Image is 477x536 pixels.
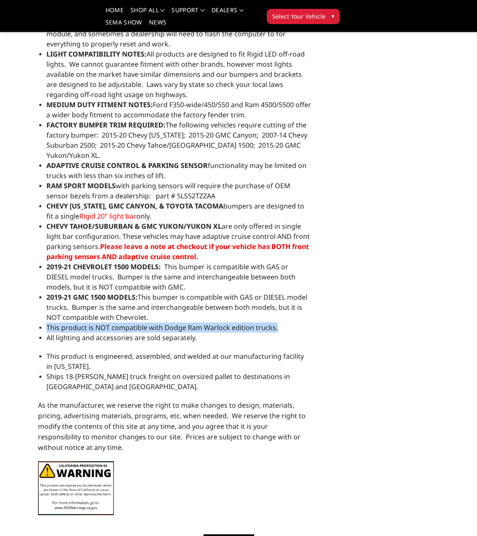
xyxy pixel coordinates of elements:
[46,161,306,180] span: functionality may be limited on trucks with less than six inches of lift.
[331,11,334,20] span: ▾
[46,333,197,342] span: All lighting and accessories are sold separately.
[46,161,208,170] strong: ADAPTIVE CRUISE CONTROL & PARKING SENSOR
[46,262,161,271] strong: 2019-21 CHEVROLET 1500 MODELS:
[46,292,307,322] span: This bumper is compatible with GAS or DIESEL model trucks. Bumper is the same and interchangeable...
[46,323,278,332] span: This product is NOT compatible with Dodge Ram Warlock edition trucks.
[106,7,124,19] a: Home
[46,222,310,261] span: are only offered in single light bar configuration. These vehicles may have adaptive cruise contr...
[46,262,288,282] span: This bumper is compatible with GAS or DIESEL model trucks.
[130,7,165,19] a: shop all
[267,9,340,24] button: Select Your Vehicle
[46,201,223,211] strong: CHEVY [US_STATE], GMC CANYON, & TOYOTA TACOMA
[46,372,290,391] span: Ships 18-[PERSON_NAME] truck freight on oversized pallet to destinations in [GEOGRAPHIC_DATA] and...
[46,49,305,99] span: All products are designed to fit Rigid LED off-road lights. We cannot guarantee fitment with othe...
[46,120,165,130] strong: FACTORY BUMPER TRIM REQUIRED:
[38,401,306,452] span: As the manufacturer, we reserve the right to make changes to design, materials, pricing, advertis...
[46,201,304,221] span: bumpers are designed to fit a single only.
[46,100,311,119] span: Ford F350-wide/450/550 and Ram 4500/5500 offer a wider body fitment to accommodate the factory fe...
[46,49,146,59] strong: LIGHT COMPATIBILITY NOTES:
[46,352,304,371] span: This product is engineered, assembled, and welded at our manufacturing facility in [US_STATE].
[272,12,325,21] span: Select Your Vehicle
[46,292,138,302] strong: 2019-21 GMC 1500 MODELS:
[106,19,142,32] a: SEMA Show
[46,272,295,292] span: Bumper is the same and interchangeable between both models, but it is NOT compatible with GMC.
[79,211,136,221] a: Rigid 20" light bar
[46,222,222,231] strong: CHEVY TAHOE/SUBURBAN & GMC YUKON/YUKON XL
[46,100,153,109] strong: MEDIUM DUTY FITMENT NOTES:
[149,19,166,32] a: News
[435,495,477,536] iframe: Chat Widget
[46,242,309,261] strong: Please leave a note at checkout if your vehicle has BOTH front parking sensors AND adaptive cruis...
[46,120,307,160] span: The following vehicles require cutting of the factory bumper: 2015-20 Chevy [US_STATE]; 2015-20 G...
[46,181,290,200] span: with parking sensors will require the purchase of OEM sensor bezels from a dealership: part # 5LS...
[46,181,116,190] strong: RAM SPORT MODELS
[211,7,244,19] a: Dealers
[171,7,205,19] a: Support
